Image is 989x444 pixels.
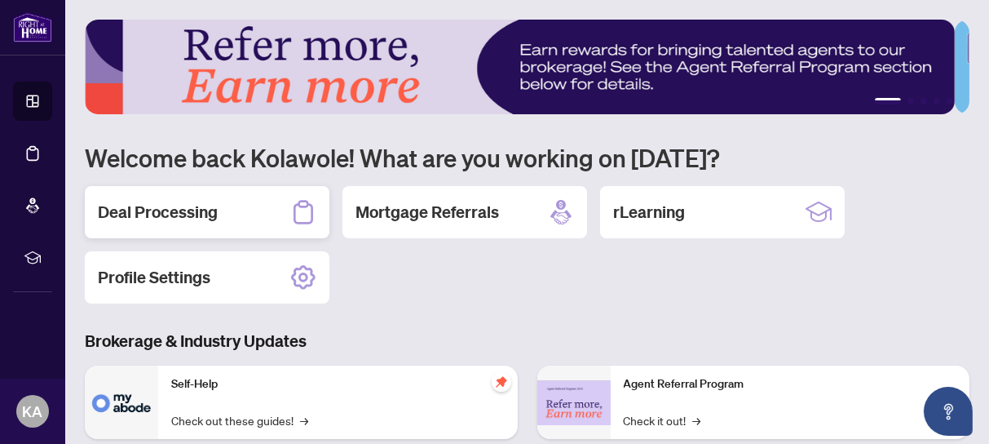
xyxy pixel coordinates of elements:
[171,411,308,429] a: Check out these guides!→
[934,98,940,104] button: 4
[613,201,685,224] h2: rLearning
[85,330,969,353] h3: Brokerage & Industry Updates
[947,98,953,104] button: 5
[98,201,218,224] h2: Deal Processing
[171,375,505,393] p: Self-Help
[924,387,973,436] button: Open asap
[624,375,957,393] p: Agent Referral Program
[355,201,499,224] h2: Mortgage Referrals
[921,98,927,104] button: 3
[13,12,52,42] img: logo
[537,380,611,425] img: Agent Referral Program
[300,411,308,429] span: →
[85,142,969,173] h1: Welcome back Kolawole! What are you working on [DATE]?
[98,266,210,289] h2: Profile Settings
[492,372,511,392] span: pushpin
[875,98,901,104] button: 1
[693,411,701,429] span: →
[85,20,955,114] img: Slide 0
[85,366,158,439] img: Self-Help
[23,400,43,423] span: KA
[907,98,914,104] button: 2
[624,411,701,429] a: Check it out!→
